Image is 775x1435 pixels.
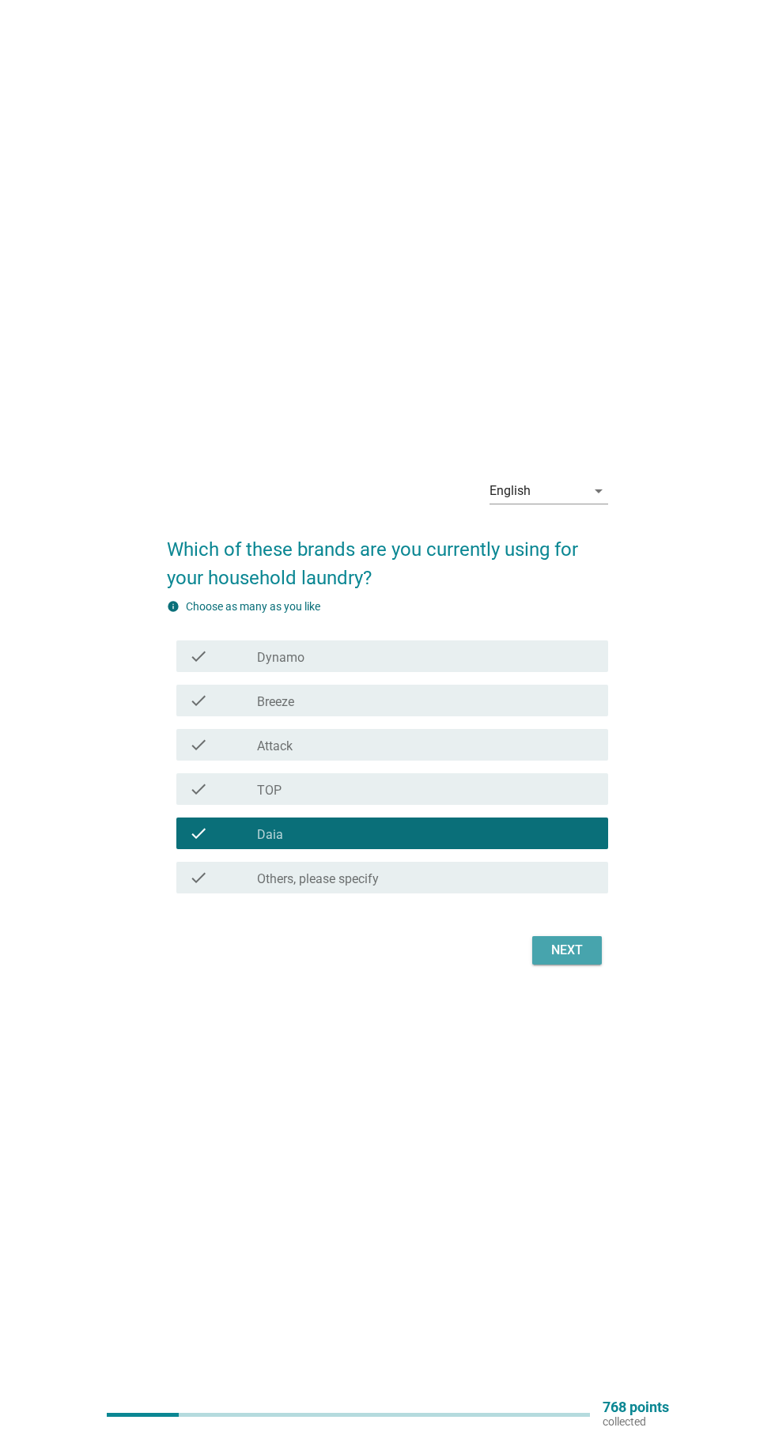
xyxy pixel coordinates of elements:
[189,868,208,887] i: check
[189,780,208,799] i: check
[589,481,608,500] i: arrow_drop_down
[257,871,379,887] label: Others, please specify
[167,519,607,592] h2: Which of these brands are you currently using for your household laundry?
[603,1400,669,1414] p: 768 points
[257,650,304,666] label: Dynamo
[603,1414,669,1429] p: collected
[532,936,602,965] button: Next
[257,738,293,754] label: Attack
[257,827,283,843] label: Daia
[189,647,208,666] i: check
[257,783,282,799] label: TOP
[186,600,320,613] label: Choose as many as you like
[189,735,208,754] i: check
[189,691,208,710] i: check
[167,600,180,613] i: info
[257,694,294,710] label: Breeze
[189,824,208,843] i: check
[545,941,589,960] div: Next
[490,484,531,498] div: English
